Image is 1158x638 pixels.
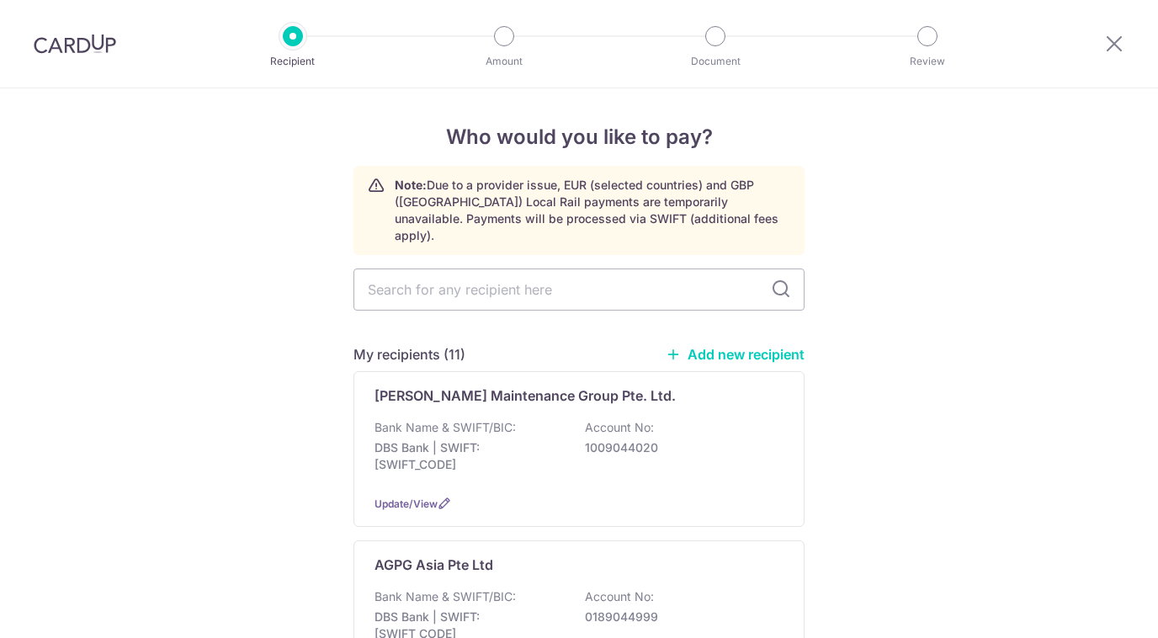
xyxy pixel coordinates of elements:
input: Search for any recipient here [353,268,805,311]
p: DBS Bank | SWIFT: [SWIFT_CODE] [374,439,563,473]
p: 1009044020 [585,439,773,456]
p: [PERSON_NAME] Maintenance Group Pte. Ltd. [374,385,676,406]
p: AGPG Asia Pte Ltd [374,555,493,575]
p: Bank Name & SWIFT/BIC: [374,419,516,436]
p: 0189044999 [585,609,773,625]
p: Account No: [585,419,654,436]
a: Add new recipient [666,346,805,363]
p: Review [865,53,990,70]
p: Account No: [585,588,654,605]
strong: Note: [395,178,427,192]
p: Amount [442,53,566,70]
p: Document [653,53,778,70]
p: Recipient [231,53,355,70]
p: Bank Name & SWIFT/BIC: [374,588,516,605]
img: CardUp [34,34,116,54]
h4: Who would you like to pay? [353,122,805,152]
h5: My recipients (11) [353,344,465,364]
p: Due to a provider issue, EUR (selected countries) and GBP ([GEOGRAPHIC_DATA]) Local Rail payments... [395,177,790,244]
a: Update/View [374,497,438,510]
